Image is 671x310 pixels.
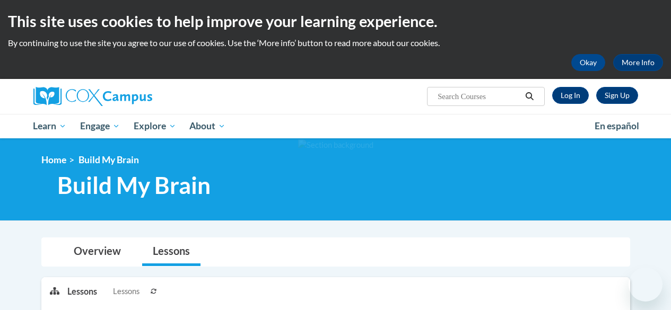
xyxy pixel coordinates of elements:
[80,120,120,132] span: Engage
[189,120,225,132] span: About
[127,114,183,138] a: Explore
[8,11,663,32] h2: This site uses cookies to help improve your learning experience.
[79,154,139,165] span: Build My Brain
[33,120,66,132] span: Learn
[437,90,521,103] input: Search Courses
[25,114,646,138] div: Main menu
[142,238,201,266] a: Lessons
[595,120,639,131] span: En español
[298,139,373,151] img: Section background
[63,238,132,266] a: Overview
[67,286,97,297] p: Lessons
[8,37,663,49] p: By continuing to use the site you agree to our use of cookies. Use the ‘More info’ button to read...
[27,114,74,138] a: Learn
[613,54,663,71] a: More Info
[629,268,663,302] iframe: Button to launch messaging window
[57,171,211,199] span: Build My Brain
[521,90,537,103] button: Search
[113,286,140,297] span: Lessons
[73,114,127,138] a: Engage
[33,87,152,106] img: Cox Campus
[596,87,638,104] a: Register
[552,87,589,104] a: Log In
[33,87,224,106] a: Cox Campus
[588,115,646,137] a: En español
[182,114,232,138] a: About
[571,54,605,71] button: Okay
[41,154,66,165] a: Home
[134,120,176,132] span: Explore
